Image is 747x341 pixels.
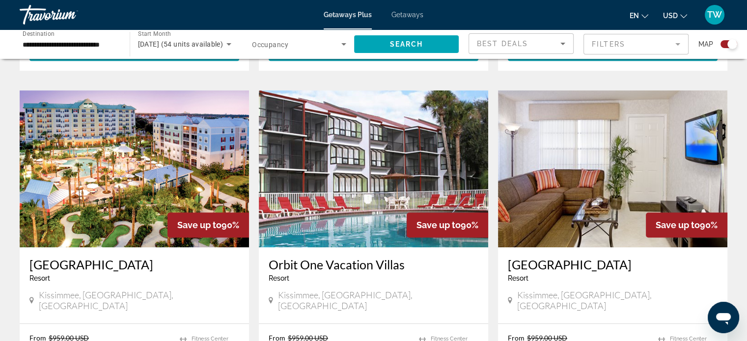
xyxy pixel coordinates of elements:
span: TW [707,10,722,20]
span: Occupancy [252,41,288,49]
span: Map [698,37,713,51]
span: Kissimmee, [GEOGRAPHIC_DATA], [GEOGRAPHIC_DATA] [278,289,478,311]
span: Kissimmee, [GEOGRAPHIC_DATA], [GEOGRAPHIC_DATA] [517,289,718,311]
span: Kissimmee, [GEOGRAPHIC_DATA], [GEOGRAPHIC_DATA] [39,289,239,311]
span: Destination [23,30,55,37]
a: Getaways [391,11,423,19]
div: 90% [646,212,727,237]
a: [GEOGRAPHIC_DATA] [508,257,718,272]
span: Save up to [656,220,700,230]
span: USD [663,12,678,20]
span: Save up to [416,220,461,230]
span: [DATE] (54 units available) [138,40,223,48]
button: Filter [583,33,689,55]
div: 90% [407,212,488,237]
span: Start Month [138,30,171,37]
img: CL1IE01X.jpg [20,90,249,247]
button: Change currency [663,8,687,23]
a: [GEOGRAPHIC_DATA] [29,257,239,272]
button: View Resort(1 unit) [269,43,478,61]
button: View Resort(1 unit) [29,43,239,61]
a: Getaways Plus [324,11,372,19]
img: 2066I01L.jpg [498,90,727,247]
iframe: Button to launch messaging window [708,302,739,333]
span: Resort [508,274,528,282]
button: User Menu [702,4,727,25]
span: en [630,12,639,20]
span: Resort [29,274,50,282]
a: Orbit One Vacation Villas [269,257,478,272]
a: Travorium [20,2,118,27]
span: Resort [269,274,289,282]
span: Save up to [177,220,221,230]
span: Search [389,40,423,48]
button: Change language [630,8,648,23]
button: View Resort(1 unit) [508,43,718,61]
div: 90% [167,212,249,237]
button: Search [354,35,459,53]
span: Best Deals [477,40,528,48]
img: 5109O01X.jpg [259,90,488,247]
mat-select: Sort by [477,38,565,50]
